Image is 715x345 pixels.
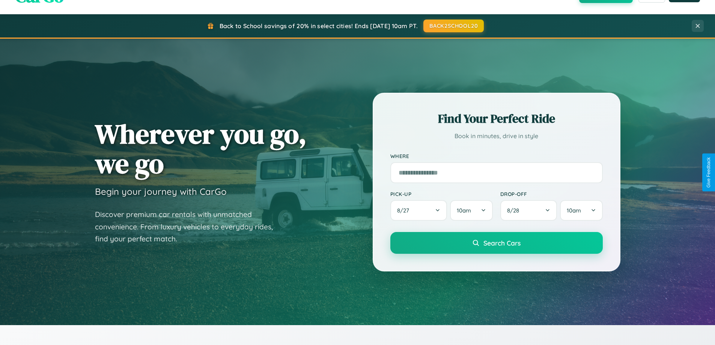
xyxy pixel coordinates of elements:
span: 8 / 28 [507,207,523,214]
button: BACK2SCHOOL20 [423,20,484,32]
span: Back to School savings of 20% in select cities! Ends [DATE] 10am PT. [220,22,418,30]
button: 8/28 [500,200,557,221]
label: Where [390,153,603,159]
button: 10am [560,200,602,221]
h1: Wherever you go, we go [95,119,307,178]
h3: Begin your journey with CarGo [95,186,227,197]
label: Drop-off [500,191,603,197]
h2: Find Your Perfect Ride [390,110,603,127]
div: Give Feedback [706,157,711,188]
label: Pick-up [390,191,493,197]
button: 10am [450,200,492,221]
p: Book in minutes, drive in style [390,131,603,142]
button: Search Cars [390,232,603,254]
button: 8/27 [390,200,447,221]
p: Discover premium car rentals with unmatched convenience. From luxury vehicles to everyday rides, ... [95,208,283,245]
span: 10am [457,207,471,214]
span: 10am [567,207,581,214]
span: Search Cars [483,239,521,247]
span: 8 / 27 [397,207,413,214]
